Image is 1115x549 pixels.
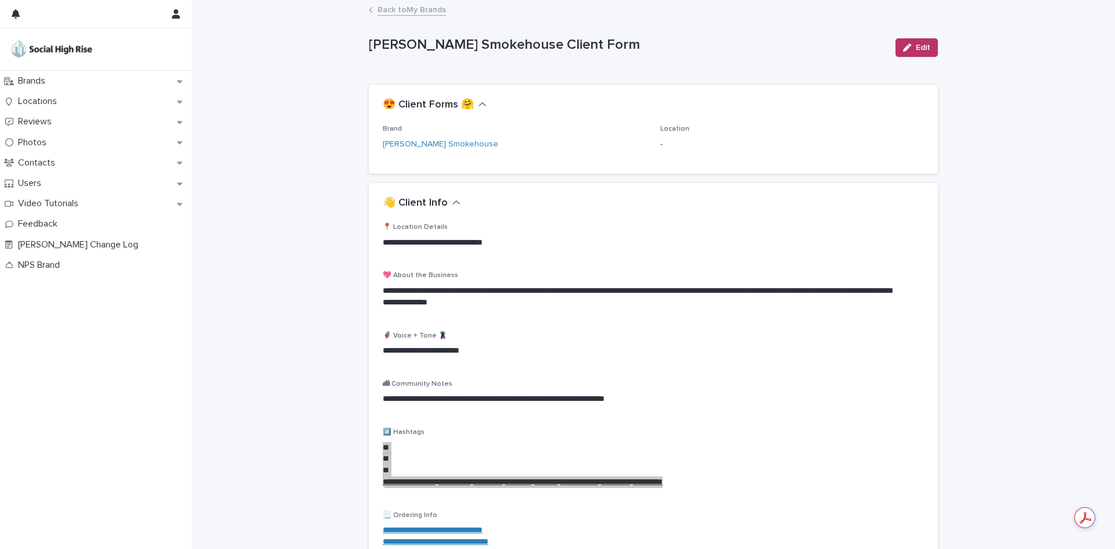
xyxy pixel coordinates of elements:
p: Photos [13,137,56,148]
span: Edit [916,44,930,52]
h2: 👋 Client Info [383,197,448,210]
span: 💖 About the Business [383,272,458,279]
span: Location [660,125,689,132]
h2: 😍 Client Forms 🤗 [383,99,474,112]
p: Video Tutorials [13,198,88,209]
span: 🦸‍♀️ Voice + Tone 🦹‍♀️ [383,332,447,339]
a: Back toMy Brands [377,2,446,16]
p: Locations [13,96,66,107]
span: 📃 Ordering Info [383,512,437,519]
p: - [660,138,924,150]
button: Edit [895,38,938,57]
span: 🏙 Community Notes [383,381,452,387]
p: Reviews [13,116,61,127]
button: 👋 Client Info [383,197,461,210]
img: o5DnuTxEQV6sW9jFYBBf [9,38,94,61]
p: Contacts [13,157,64,168]
button: 😍 Client Forms 🤗 [383,99,487,112]
p: [PERSON_NAME] Smokehouse Client Form [369,37,886,53]
p: Users [13,178,51,189]
span: Brand [383,125,402,132]
p: [PERSON_NAME] Change Log [13,239,148,250]
span: #️⃣ Hashtags [383,429,425,436]
a: [PERSON_NAME] Smokehouse [383,138,498,150]
p: NPS Brand [13,260,69,271]
p: Brands [13,76,55,87]
span: 📍 Location Details [383,224,448,231]
p: Feedback [13,218,67,229]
